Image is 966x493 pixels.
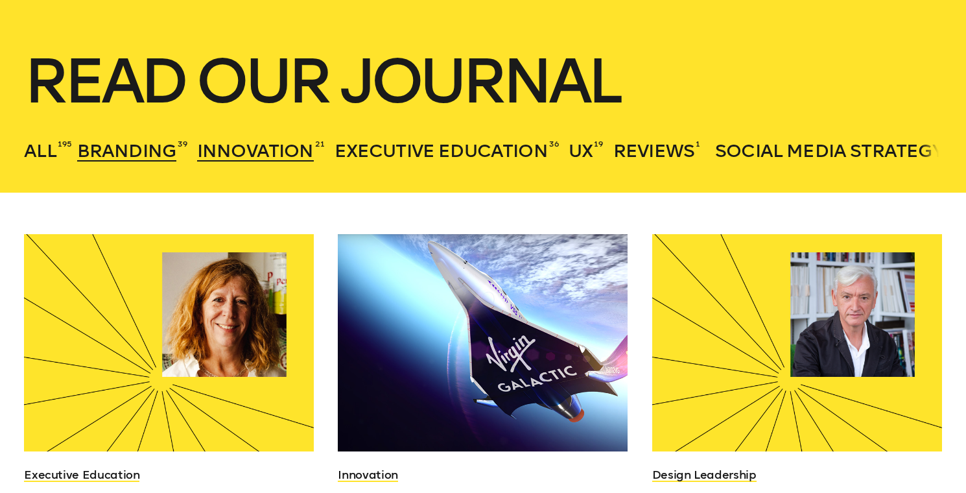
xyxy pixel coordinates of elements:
a: Executive Education [24,468,139,482]
sup: 195 [58,139,72,149]
span: Innovation [197,140,314,162]
span: Executive Education [335,140,548,162]
span: Social Media Strategy [715,140,943,162]
sup: 19 [594,139,603,149]
span: All [24,140,56,162]
h1: Read our journal [24,53,942,110]
span: Reviews [613,140,694,162]
sup: 21 [315,139,325,149]
span: Branding [77,140,176,162]
sup: 39 [178,139,187,149]
sup: 36 [549,139,559,149]
a: Design Leadership [652,468,757,482]
sup: 1 [696,139,700,149]
a: Innovation [338,468,397,482]
span: UX [569,140,593,162]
